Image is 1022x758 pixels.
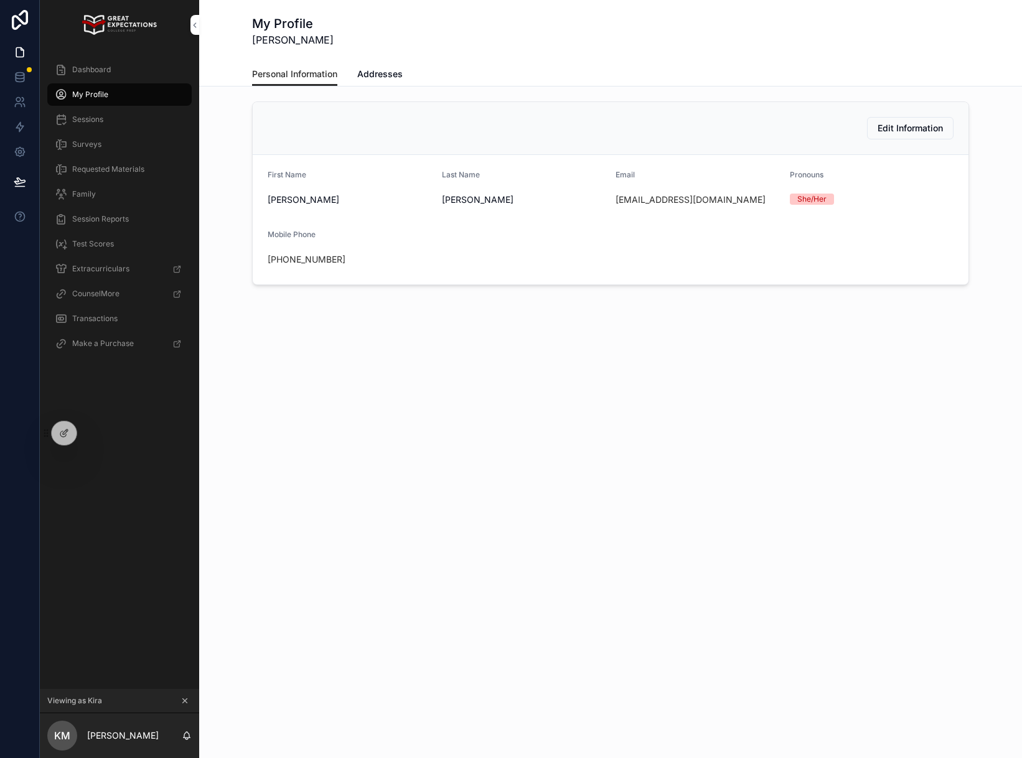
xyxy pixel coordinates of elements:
h1: My Profile [252,15,334,32]
img: App logo [82,15,156,35]
span: Transactions [72,314,118,324]
a: Test Scores [47,233,192,255]
a: Make a Purchase [47,332,192,355]
span: Email [616,170,635,179]
a: Extracurriculars [47,258,192,280]
span: [PERSON_NAME] [268,194,432,206]
span: Mobile Phone [268,230,316,239]
span: Make a Purchase [72,339,134,349]
span: My Profile [72,90,108,100]
span: CounselMore [72,289,120,299]
a: Surveys [47,133,192,156]
span: KM [54,728,70,743]
a: Requested Materials [47,158,192,180]
span: Edit Information [878,122,943,134]
a: Sessions [47,108,192,131]
a: Transactions [47,307,192,330]
span: Test Scores [72,239,114,249]
a: [PHONE_NUMBER] [268,253,345,266]
a: Dashboard [47,58,192,81]
span: Addresses [357,68,403,80]
a: [EMAIL_ADDRESS][DOMAIN_NAME] [616,194,766,206]
div: scrollable content [40,50,199,371]
span: First Name [268,170,306,179]
p: [PERSON_NAME] [87,729,159,742]
a: Addresses [357,63,403,88]
span: Session Reports [72,214,129,224]
span: Pronouns [790,170,823,179]
span: Surveys [72,139,101,149]
a: Session Reports [47,208,192,230]
span: Viewing as Kira [47,696,102,706]
span: [PERSON_NAME] [252,32,334,47]
a: CounselMore [47,283,192,305]
span: Family [72,189,96,199]
button: Edit Information [867,117,954,139]
a: Personal Information [252,63,337,87]
span: Dashboard [72,65,111,75]
span: Last Name [442,170,480,179]
a: Family [47,183,192,205]
span: Requested Materials [72,164,144,174]
span: Personal Information [252,68,337,80]
div: She/Her [797,194,827,205]
a: My Profile [47,83,192,106]
span: Sessions [72,115,103,124]
span: Extracurriculars [72,264,129,274]
span: [PERSON_NAME] [442,194,606,206]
